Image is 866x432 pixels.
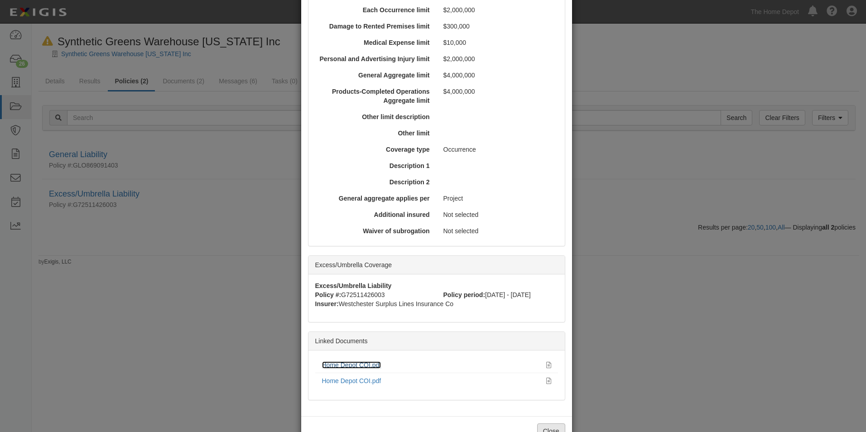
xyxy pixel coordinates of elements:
div: $2,000,000 [437,54,561,63]
div: General Aggregate limit [312,71,437,80]
div: Description 2 [312,178,437,187]
strong: Policy period: [443,291,486,298]
a: Home Depot COI.pdf [322,377,381,384]
div: Home Depot COI.pdf [322,376,539,385]
div: General aggregate applies per [312,194,437,203]
div: $10,000 [437,38,561,47]
div: Project [437,194,561,203]
div: $4,000,000 [437,71,561,80]
div: Linked Documents [308,332,565,350]
a: Home Depot COI.pdf [322,361,381,369]
div: Excess/Umbrella Coverage [308,256,565,274]
div: Not selected [437,226,561,235]
div: Westchester Surplus Lines Insurance Co [308,299,565,308]
strong: Insurer: [315,300,339,307]
strong: Excess/Umbrella Liability [315,282,392,289]
div: [DATE] - [DATE] [437,290,565,299]
div: Products-Completed Operations Aggregate limit [312,87,437,105]
div: $300,000 [437,22,561,31]
div: Other limit description [312,112,437,121]
div: Not selected [437,210,561,219]
div: Additional insured [312,210,437,219]
div: G72511426003 [308,290,437,299]
div: Damage to Rented Premises limit [312,22,437,31]
div: Waiver of subrogation [312,226,437,235]
div: Occurrence [437,145,561,154]
div: $4,000,000 [437,87,561,96]
div: Medical Expense limit [312,38,437,47]
div: Home Depot COI.pdf [322,360,539,370]
div: Coverage type [312,145,437,154]
div: Description 1 [312,161,437,170]
div: Other limit [312,129,437,138]
div: Personal and Advertising Injury limit [312,54,437,63]
strong: Policy #: [315,291,342,298]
